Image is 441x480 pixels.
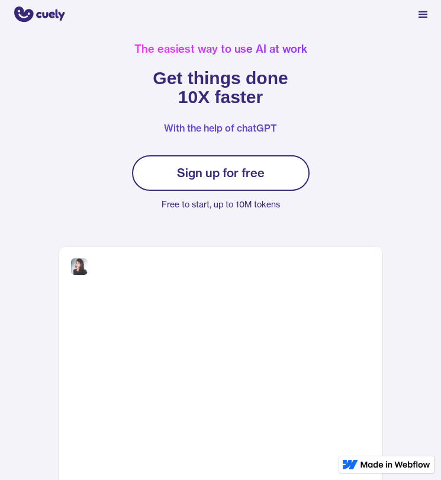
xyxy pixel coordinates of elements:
a: Sign up for free [132,155,310,191]
div: Sign up for free [177,166,265,180]
h1: Get things done 10X faster [153,69,288,107]
img: Made in Webflow [360,461,430,468]
div: menu [411,3,435,27]
p: Free to start, up to 10M tokens [132,197,310,212]
a: home [6,5,65,25]
div: The easiest way to use AI at work [134,44,307,55]
p: With the help of chatGPT [164,119,277,137]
